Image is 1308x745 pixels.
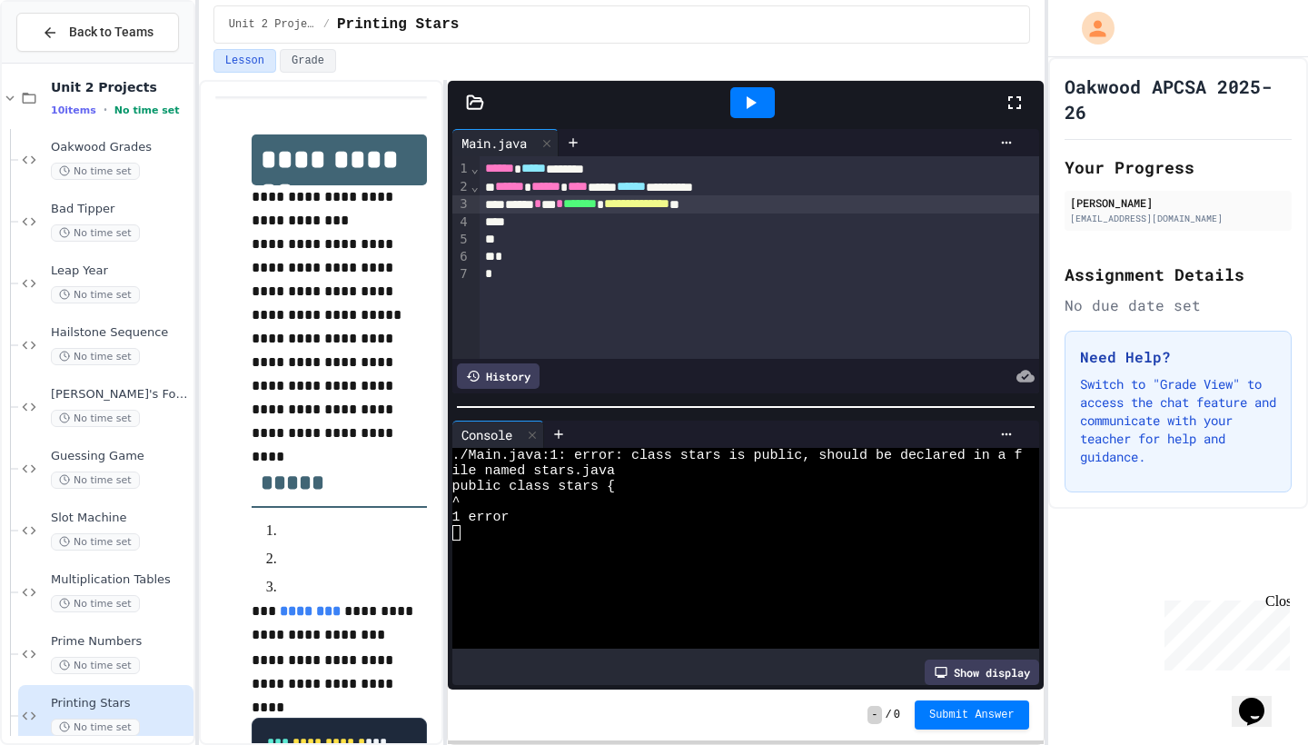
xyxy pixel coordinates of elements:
[452,494,461,510] span: ^
[51,719,140,736] span: No time set
[915,700,1029,730] button: Submit Answer
[51,202,190,217] span: Bad Tipper
[51,472,140,489] span: No time set
[452,195,471,214] div: 3
[452,129,559,156] div: Main.java
[51,387,190,402] span: [PERSON_NAME]'s Formula
[457,363,540,389] div: History
[51,511,190,526] span: Slot Machine
[452,134,536,153] div: Main.java
[51,224,140,242] span: No time set
[452,265,471,283] div: 7
[51,79,190,95] span: Unit 2 Projects
[894,708,900,722] span: 0
[452,425,521,444] div: Console
[471,161,480,175] span: Fold line
[452,160,471,178] div: 1
[51,104,96,116] span: 10 items
[51,572,190,588] span: Multiplication Tables
[104,103,107,117] span: •
[452,510,510,525] span: 1 error
[51,325,190,341] span: Hailstone Sequence
[867,706,881,724] span: -
[51,657,140,674] span: No time set
[51,348,140,365] span: No time set
[452,248,471,265] div: 6
[1065,74,1292,124] h1: Oakwood APCSA 2025-26
[452,479,615,494] span: public class stars {
[929,708,1015,722] span: Submit Answer
[1157,593,1290,670] iframe: chat widget
[16,13,179,52] button: Back to Teams
[51,163,140,180] span: No time set
[51,286,140,303] span: No time set
[51,140,190,155] span: Oakwood Grades
[886,708,892,722] span: /
[51,696,190,711] span: Printing Stars
[213,49,276,73] button: Lesson
[51,263,190,279] span: Leap Year
[51,533,140,551] span: No time set
[69,23,154,42] span: Back to Teams
[280,49,336,73] button: Grade
[452,421,544,448] div: Console
[1063,7,1119,49] div: My Account
[925,660,1039,685] div: Show display
[323,17,330,32] span: /
[1080,346,1276,368] h3: Need Help?
[471,179,480,194] span: Fold line
[229,17,316,32] span: Unit 2 Projects
[337,14,459,35] span: Printing Stars
[1065,294,1292,316] div: No due date set
[1070,194,1286,211] div: [PERSON_NAME]
[114,104,180,116] span: No time set
[1232,672,1290,727] iframe: chat widget
[1065,154,1292,180] h2: Your Progress
[51,634,190,650] span: Prime Numbers
[51,449,190,464] span: Guessing Game
[452,448,1023,463] span: ./Main.java:1: error: class stars is public, should be declared in a f
[1080,375,1276,466] p: Switch to "Grade View" to access the chat feature and communicate with your teacher for help and ...
[7,7,125,115] div: Chat with us now!Close
[452,214,471,231] div: 4
[51,595,140,612] span: No time set
[1065,262,1292,287] h2: Assignment Details
[452,178,471,196] div: 2
[452,463,615,479] span: ile named stars.java
[51,410,140,427] span: No time set
[452,231,471,248] div: 5
[1070,212,1286,225] div: [EMAIL_ADDRESS][DOMAIN_NAME]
